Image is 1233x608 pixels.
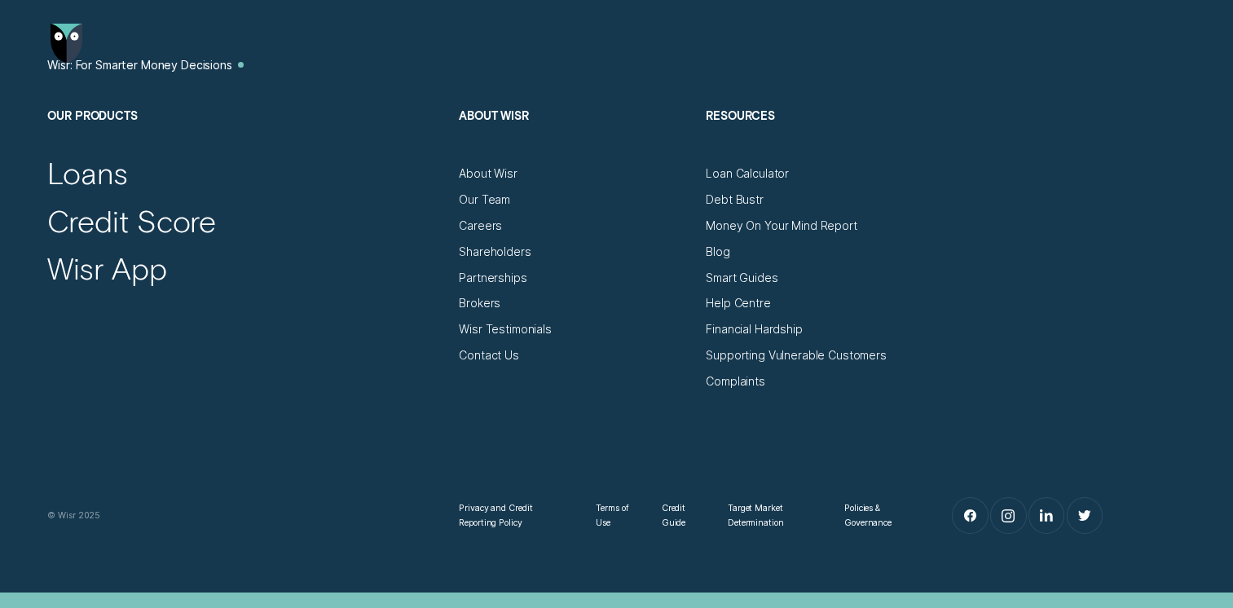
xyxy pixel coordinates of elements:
a: Financial Hardship [706,322,802,337]
a: Our Team [459,192,510,207]
a: Wisr Testimonials [459,322,552,337]
a: Complaints [706,374,765,389]
h2: About Wisr [459,108,691,167]
a: Facebook [953,498,987,532]
a: Instagram [991,498,1025,532]
a: Credit Guide [662,501,702,530]
div: © Wisr 2025 [41,509,452,523]
a: Terms of Use [596,501,636,530]
a: Shareholders [459,245,531,259]
a: Wisr App [47,249,166,287]
a: Blog [706,245,729,259]
a: LinkedIn [1029,498,1063,532]
img: Wisr [51,24,83,63]
h2: Our Products [47,108,444,167]
a: Partnerships [459,271,526,285]
a: Privacy and Credit Reporting Policy [459,501,570,530]
a: Target Market Determination [728,501,818,530]
h2: Resources [706,108,938,167]
a: Debt Bustr [706,192,764,207]
a: Twitter [1068,498,1102,532]
a: About Wisr [459,166,517,181]
a: Help Centre [706,296,770,311]
a: Smart Guides [706,271,777,285]
a: Contact Us [459,348,519,363]
a: Policies & Governance [844,501,913,530]
a: Money On Your Mind Report [706,218,856,233]
a: Loan Calculator [706,166,789,181]
a: Supporting Vulnerable Customers [706,348,887,363]
a: Brokers [459,296,500,311]
a: Credit Score [47,202,216,240]
a: Careers [459,218,502,233]
a: Loans [47,154,128,192]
